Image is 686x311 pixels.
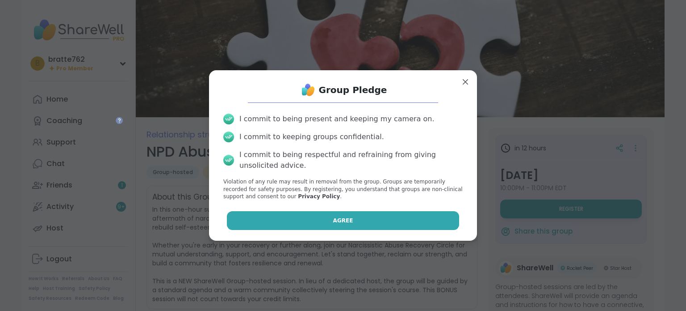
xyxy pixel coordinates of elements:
div: I commit to keeping groups confidential. [239,132,384,142]
p: Violation of any rule may result in removal from the group. Groups are temporarily recorded for s... [223,178,463,200]
iframe: Spotlight [116,117,123,124]
a: Privacy Policy [298,193,340,200]
div: I commit to being respectful and refraining from giving unsolicited advice. [239,149,463,171]
button: Agree [227,211,460,230]
h1: Group Pledge [319,84,387,96]
img: ShareWell Logo [299,81,317,99]
div: I commit to being present and keeping my camera on. [239,114,434,124]
span: Agree [333,217,353,225]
